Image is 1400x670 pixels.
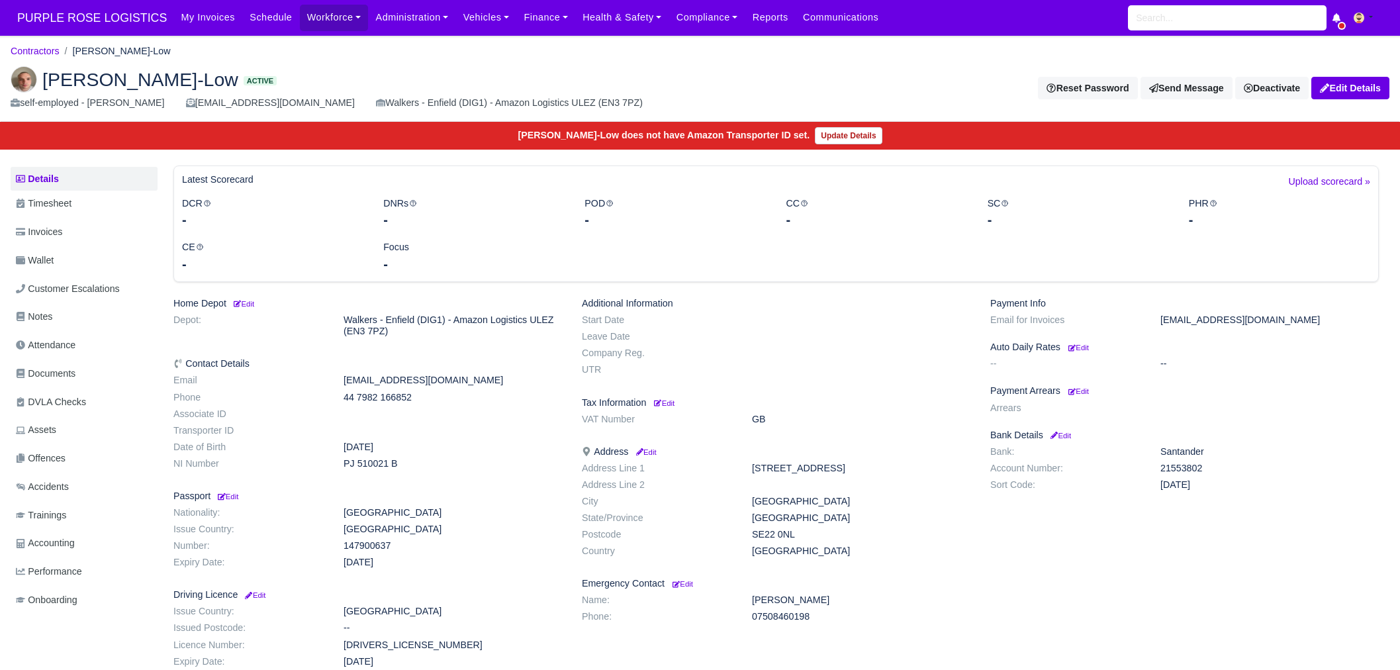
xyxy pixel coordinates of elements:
h6: Bank Details [990,430,1379,441]
a: Edit [1066,342,1089,352]
a: Wallet [11,248,158,273]
button: Reset Password [1038,77,1137,99]
dt: Address Line 1 [572,463,742,474]
dd: 147900637 [334,540,572,551]
dd: GB [742,414,980,425]
h6: Payment Info [990,298,1379,309]
span: Onboarding [16,593,77,608]
div: SC [978,196,1179,230]
h6: Home Depot [173,298,562,309]
dt: NI Number [163,458,334,469]
dd: [GEOGRAPHIC_DATA] [742,546,980,557]
div: [EMAIL_ADDRESS][DOMAIN_NAME] [186,95,355,111]
a: DVLA Checks [11,389,158,415]
small: Edit [673,580,693,588]
div: - [383,211,565,229]
dd: [DATE] [334,656,572,667]
small: Edit [1068,344,1089,352]
a: Assets [11,417,158,443]
div: - [182,255,363,273]
h6: Tax Information [582,397,970,408]
a: My Invoices [173,5,242,30]
span: Offences [16,451,66,466]
a: Trainings [11,502,158,528]
dt: Phone [163,392,334,403]
dt: Depot: [163,314,334,337]
div: DCR [172,196,373,230]
dt: Email [163,375,334,386]
dd: [STREET_ADDRESS] [742,463,980,474]
dt: Date of Birth [163,442,334,453]
h6: Auto Daily Rates [990,342,1379,353]
a: Vehicles [456,5,517,30]
h6: Contact Details [173,358,562,369]
span: Accidents [16,479,69,495]
div: - [988,211,1169,229]
a: Edit [1049,430,1071,440]
small: Edit [243,591,265,599]
dd: [PERSON_NAME] [742,595,980,606]
dd: [DATE] [334,442,572,453]
dt: Nationality: [163,507,334,518]
span: Assets [16,422,56,438]
input: Search... [1128,5,1327,30]
a: Deactivate [1235,77,1309,99]
a: Communications [796,5,886,30]
small: Edit [232,300,254,308]
span: DVLA Checks [16,395,86,410]
dt: Issue Country: [163,606,334,617]
a: Edit [216,491,238,501]
dt: UTR [572,364,742,375]
dt: Start Date [572,314,742,326]
a: Documents [11,361,158,387]
a: Accidents [11,474,158,500]
dd: 07508460198 [742,611,980,622]
a: Schedule [242,5,299,30]
a: Send Message [1141,77,1233,99]
span: Trainings [16,508,66,523]
dt: Email for Invoices [980,314,1150,326]
dt: City [572,496,742,507]
div: Walkers - Enfield (DIG1) - Amazon Logistics ULEZ (EN3 7PZ) [376,95,643,111]
a: Edit [243,589,265,600]
h6: Driving Licence [173,589,562,600]
a: Accounting [11,530,158,556]
h6: Address [582,446,970,457]
dt: Account Number: [980,463,1150,474]
a: Notes [11,304,158,330]
dd: [EMAIL_ADDRESS][DOMAIN_NAME] [1150,314,1389,326]
dd: [DATE] [1150,479,1389,491]
dd: [EMAIL_ADDRESS][DOMAIN_NAME] [334,375,572,386]
div: self-employed - [PERSON_NAME] [11,95,165,111]
small: Edit [1068,387,1089,395]
dd: [GEOGRAPHIC_DATA] [742,496,980,507]
a: Offences [11,446,158,471]
h6: Additional Information [582,298,970,309]
dt: Number: [163,540,334,551]
dd: Santander [1150,446,1389,457]
small: Edit [633,448,656,456]
a: Administration [368,5,455,30]
li: [PERSON_NAME]-Low [60,44,171,59]
dt: Address Line 2 [572,479,742,491]
h6: Latest Scorecard [182,174,254,185]
div: Oliver Matty-Low [1,56,1399,122]
span: PURPLE ROSE LOGISTICS [11,5,173,31]
dd: Walkers - Enfield (DIG1) - Amazon Logistics ULEZ (EN3 7PZ) [334,314,572,337]
a: Performance [11,559,158,585]
dt: Arrears [980,403,1150,414]
dd: -- [1150,358,1389,369]
dd: SE22 0NL [742,529,980,540]
dt: Issue Country: [163,524,334,535]
dd: PJ 510021 B [334,458,572,469]
iframe: Chat Widget [1334,606,1400,670]
dt: Expiry Date: [163,656,334,667]
dd: [GEOGRAPHIC_DATA] [742,512,980,524]
dt: Licence Number: [163,640,334,651]
a: Health & Safety [575,5,669,30]
dt: Expiry Date: [163,557,334,568]
a: Contractors [11,46,60,56]
a: Finance [516,5,575,30]
span: Customer Escalations [16,281,120,297]
div: - [182,211,363,229]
